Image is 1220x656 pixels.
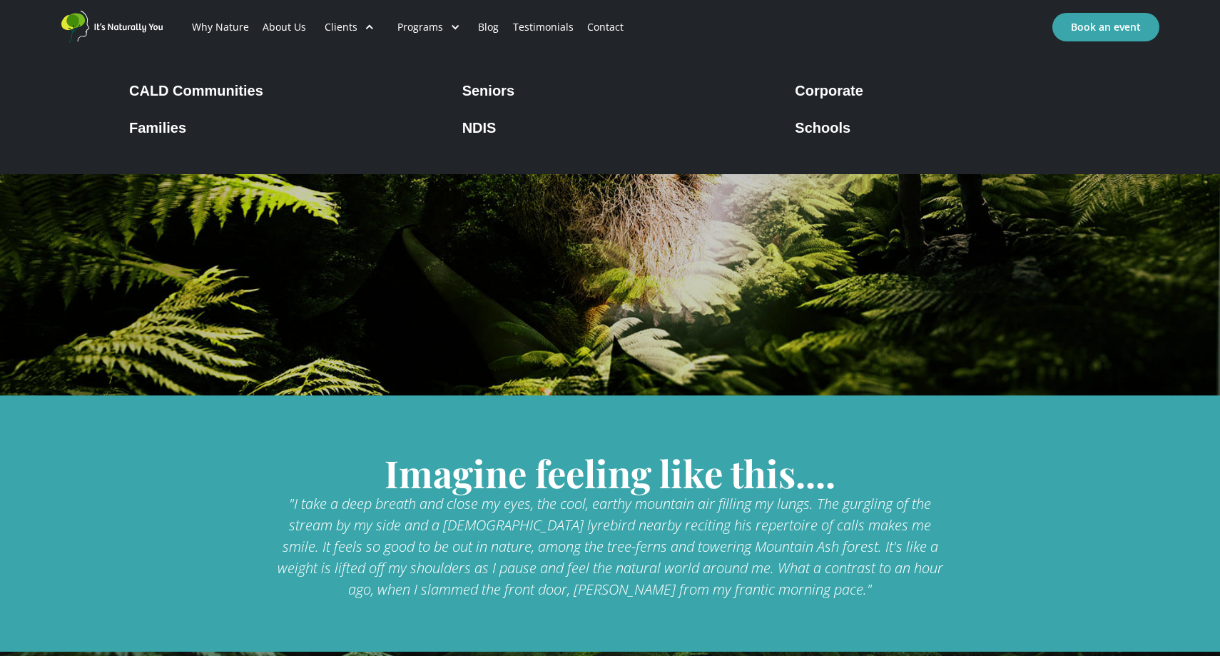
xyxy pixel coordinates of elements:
sub: Imagine feeling like this.... [385,448,835,498]
div: Corporate [795,82,863,99]
a: Seniors [455,76,766,99]
a: Schools [788,113,1098,136]
div: NDIS [462,119,497,136]
div: Programs [397,20,443,34]
a: About Us [256,3,313,51]
div: Clients [325,20,357,34]
a: Testimonials [506,3,580,51]
a: Why Nature [185,3,256,51]
a: Book an event [1052,13,1159,41]
a: Blog [472,3,506,51]
a: Contact [580,3,630,51]
a: CALD Communities [122,76,432,99]
a: Corporate [788,76,1098,99]
a: Families [122,113,432,136]
div: Programs [386,3,472,51]
a: home [61,11,168,44]
div: Families [129,119,186,136]
div: Schools [795,119,850,136]
div: Seniors [462,82,514,99]
a: NDIS [455,113,766,136]
div: Clients [313,3,386,51]
div: CALD Communities [129,82,263,99]
div: "I take a deep breath and close my eyes, the cool, earthy mountain air filling my lungs. The gurg... [275,493,945,600]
